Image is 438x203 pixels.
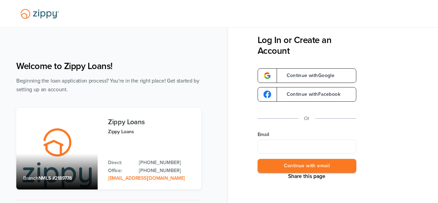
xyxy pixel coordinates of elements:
span: Continue with Google [280,73,335,78]
label: Email [258,131,356,138]
img: google-logo [263,91,271,98]
a: google-logoContinue withGoogle [258,68,356,83]
button: Share This Page [286,173,328,180]
a: Office Phone: 512-975-2947 [139,167,194,175]
input: Email Address [258,139,356,153]
p: Zippy Loans [108,128,194,136]
h1: Welcome to Zippy Loans! [16,61,201,71]
span: Continue with Facebook [280,92,340,97]
h3: Zippy Loans [108,118,194,126]
img: google-logo [263,72,271,79]
button: Continue with email [258,159,356,173]
span: Branch [23,175,38,181]
p: Or [304,114,310,123]
a: google-logoContinue withFacebook [258,87,356,102]
img: Lender Logo [16,6,63,22]
h3: Log In or Create an Account [258,35,356,56]
a: Direct Phone: 512-975-2947 [139,159,194,167]
a: Email Address: zippyguide@zippymh.com [108,175,185,181]
span: NMLS #2189776 [38,175,72,181]
span: Beginning the loan application process? You're in the right place! Get started by setting up an a... [16,78,199,93]
p: Office: [108,167,132,175]
p: Direct: [108,159,132,167]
